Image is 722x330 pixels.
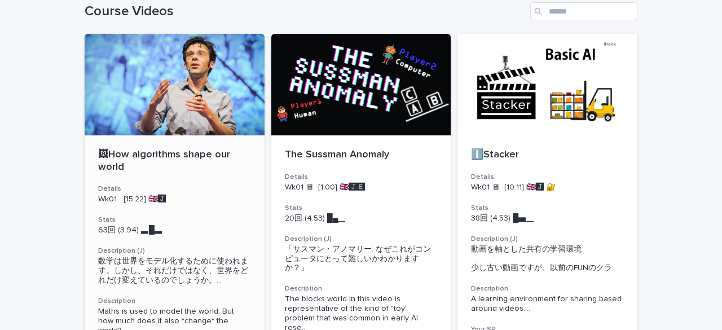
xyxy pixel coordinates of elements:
[285,245,438,273] span: 「サスマン・アノマリー: なぜこれがコンピュータにとって難しいかわかりますか？」 ...
[471,214,624,223] p: 38回 (4.53) █▅▁
[285,245,438,273] div: 「サスマン・アノマリー: なぜこれがコンピュータにとって難しいかわかりますか？」 この動画に登場するブロックの世界は、初期のAI研究でよく見られた「おもちゃ」のように身近な問題の代表です。 サス...
[98,247,251,256] h3: Description (J)
[285,235,438,244] h3: Description (J)
[471,245,624,273] span: 動画を軸とした共有の学習環境 少し古い動画ですが、以前のFUNのクラ ...
[471,183,624,192] p: Wk01 🖥 [10:11] 🇬🇧🅹️ 🔐
[285,284,438,293] h3: Description
[285,149,438,161] p: The Sussman Anomaly
[98,257,251,285] div: 数学は世界をモデル化するために使われます。しかし、それだけではなく、世界をどれだけ変えているのでしょうか。 ブラックボックス」という言葉を耳にすることがありますが、これは実際には理解できない方法...
[98,257,251,285] span: 数学は世界をモデル化するために使われます。しかし、それだけではなく、世界をどれだけ変えているのでしょうか。 ...
[285,204,438,213] h3: Stats
[98,149,251,173] p: 🖼How algorithms shape our world
[98,195,251,204] p: Wk01 [15:22] 🇬🇧🅹️
[471,149,624,161] p: ℹ️Stacker
[471,204,624,213] h3: Stats
[471,294,624,314] div: A learning environment for sharing based around videos. The video is a little old, and you can se...
[98,297,251,306] h3: Description
[471,245,624,273] div: 動画を軸とした共有の学習環境 少し古い動画ですが、以前のFUNのクラスシステム「manaba」をご覧いただけます。 0:00 Stackerを用いる理由 0:52 講義の検索方法 1:09 学習...
[98,215,251,225] h3: Stats
[471,294,624,314] span: A learning environment for sharing based around videos. ...
[285,183,438,192] p: Wk01 🖥 [1:00] 🇬🇧🅹️🅴️
[85,3,526,20] h1: Course Videos
[98,184,251,193] h3: Details
[285,173,438,182] h3: Details
[285,214,438,223] p: 20回 (4.53) █▄▁
[471,284,624,293] h3: Description
[471,173,624,182] h3: Details
[98,226,251,235] p: 63回 (3.94) ▃█▃
[530,2,637,20] input: Search
[471,235,624,244] h3: Description (J)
